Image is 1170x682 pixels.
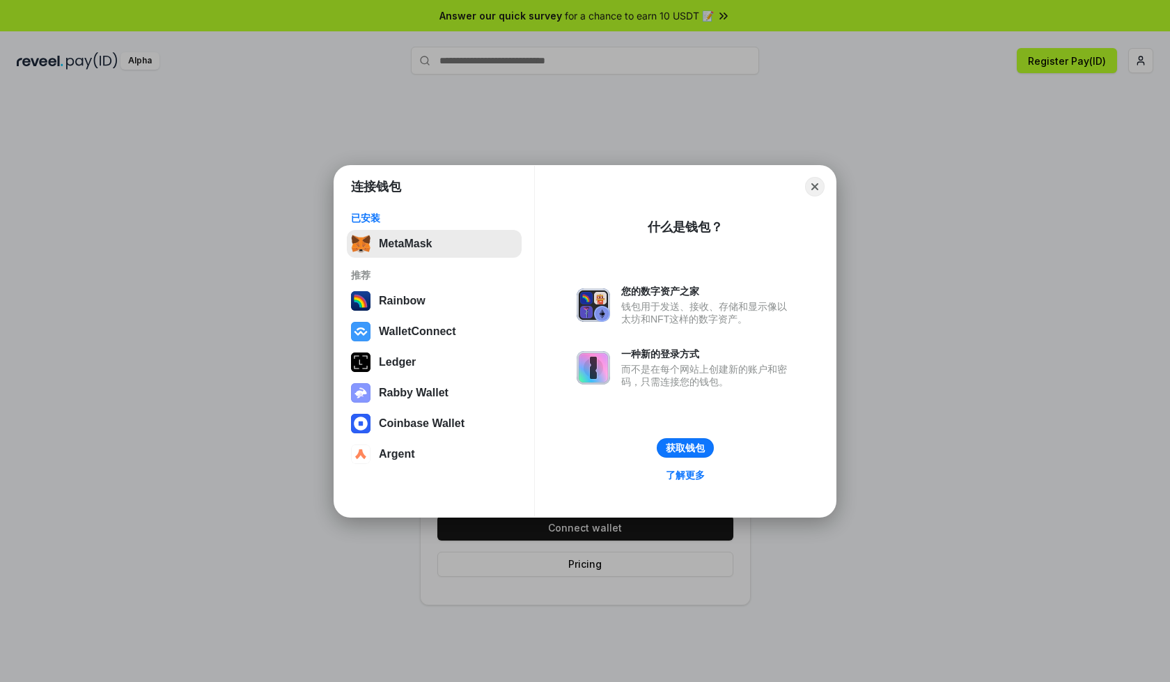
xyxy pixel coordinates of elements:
[577,351,610,385] img: svg+xml,%3Csvg%20xmlns%3D%22http%3A%2F%2Fwww.w3.org%2F2000%2Fsvg%22%20fill%3D%22none%22%20viewBox...
[666,442,705,454] div: 获取钱包
[351,383,370,403] img: svg+xml,%3Csvg%20xmlns%3D%22http%3A%2F%2Fwww.w3.org%2F2000%2Fsvg%22%20fill%3D%22none%22%20viewBox...
[621,285,794,297] div: 您的数字资产之家
[657,466,713,484] a: 了解更多
[347,440,522,468] button: Argent
[351,212,517,224] div: 已安装
[347,379,522,407] button: Rabby Wallet
[347,318,522,346] button: WalletConnect
[347,230,522,258] button: MetaMask
[621,363,794,388] div: 而不是在每个网站上创建新的账户和密码，只需连接您的钱包。
[666,469,705,481] div: 了解更多
[805,177,825,196] button: Close
[379,417,465,430] div: Coinbase Wallet
[379,356,416,369] div: Ledger
[648,219,723,235] div: 什么是钱包？
[351,414,370,433] img: svg+xml,%3Csvg%20width%3D%2228%22%20height%3D%2228%22%20viewBox%3D%220%200%2028%2028%22%20fill%3D...
[351,178,401,195] h1: 连接钱包
[379,295,426,307] div: Rainbow
[379,238,432,250] div: MetaMask
[621,348,794,360] div: 一种新的登录方式
[351,269,517,281] div: 推荐
[379,387,448,399] div: Rabby Wallet
[351,291,370,311] img: svg+xml,%3Csvg%20width%3D%22120%22%20height%3D%22120%22%20viewBox%3D%220%200%20120%20120%22%20fil...
[347,348,522,376] button: Ledger
[351,352,370,372] img: svg+xml,%3Csvg%20xmlns%3D%22http%3A%2F%2Fwww.w3.org%2F2000%2Fsvg%22%20width%3D%2228%22%20height%3...
[351,444,370,464] img: svg+xml,%3Csvg%20width%3D%2228%22%20height%3D%2228%22%20viewBox%3D%220%200%2028%2028%22%20fill%3D...
[657,438,714,458] button: 获取钱包
[347,287,522,315] button: Rainbow
[379,325,456,338] div: WalletConnect
[577,288,610,322] img: svg+xml,%3Csvg%20xmlns%3D%22http%3A%2F%2Fwww.w3.org%2F2000%2Fsvg%22%20fill%3D%22none%22%20viewBox...
[351,322,370,341] img: svg+xml,%3Csvg%20width%3D%2228%22%20height%3D%2228%22%20viewBox%3D%220%200%2028%2028%22%20fill%3D...
[379,448,415,460] div: Argent
[347,410,522,437] button: Coinbase Wallet
[351,234,370,254] img: svg+xml,%3Csvg%20fill%3D%22none%22%20height%3D%2233%22%20viewBox%3D%220%200%2035%2033%22%20width%...
[621,300,794,325] div: 钱包用于发送、接收、存储和显示像以太坊和NFT这样的数字资产。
